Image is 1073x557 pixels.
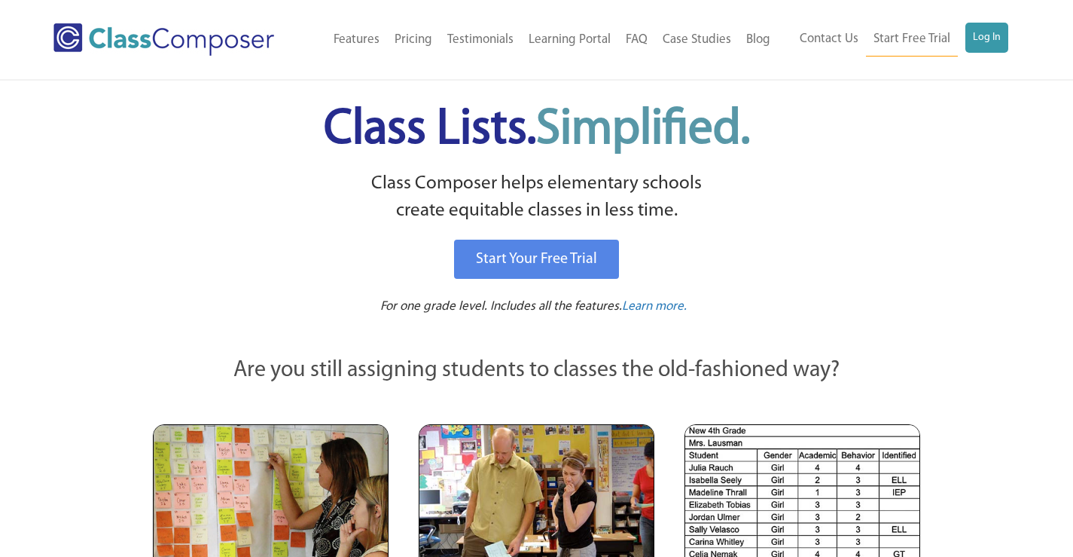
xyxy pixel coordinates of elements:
nav: Header Menu [778,23,1008,57]
span: Learn more. [622,300,687,313]
span: Start Your Free Trial [476,252,597,267]
span: Class Lists. [324,106,750,155]
a: FAQ [618,23,655,57]
nav: Header Menu [306,23,778,57]
a: Start Free Trial [866,23,958,57]
a: Testimonials [440,23,521,57]
img: Class Composer [53,23,274,56]
span: Simplified. [536,106,750,155]
a: Pricing [387,23,440,57]
a: Start Your Free Trial [454,240,619,279]
a: Contact Us [792,23,866,56]
a: Blog [739,23,778,57]
span: For one grade level. Includes all the features. [380,300,622,313]
a: Learn more. [622,298,687,317]
p: Class Composer helps elementary schools create equitable classes in less time. [151,170,923,225]
p: Are you still assigning students to classes the old-fashioned way? [153,354,921,387]
a: Learning Portal [521,23,618,57]
a: Features [326,23,387,57]
a: Log In [965,23,1008,53]
a: Case Studies [655,23,739,57]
